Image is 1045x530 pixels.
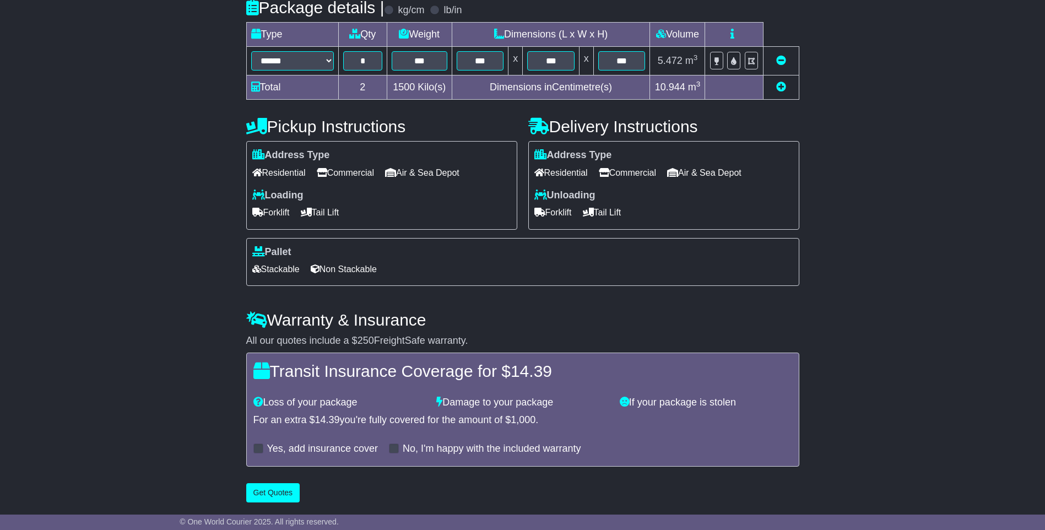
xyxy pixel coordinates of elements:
a: Add new item [776,82,786,93]
span: Stackable [252,261,300,278]
span: 14.39 [511,362,552,380]
span: 10.944 [655,82,685,93]
td: Dimensions in Centimetre(s) [452,75,650,100]
span: Tail Lift [583,204,621,221]
sup: 3 [696,80,701,88]
span: 14.39 [315,414,340,425]
div: All our quotes include a $ FreightSafe warranty. [246,335,799,347]
td: x [579,47,593,75]
td: Dimensions (L x W x H) [452,23,650,47]
span: m [688,82,701,93]
h4: Transit Insurance Coverage for $ [253,362,792,380]
span: Commercial [317,164,374,181]
a: Remove this item [776,55,786,66]
label: Address Type [534,149,612,161]
span: Forklift [534,204,572,221]
div: Loss of your package [248,397,431,409]
span: 1,000 [511,414,535,425]
span: Tail Lift [301,204,339,221]
td: x [508,47,523,75]
h4: Pickup Instructions [246,117,517,136]
span: 250 [358,335,374,346]
span: Air & Sea Depot [667,164,741,181]
label: Loading [252,190,304,202]
span: m [685,55,698,66]
div: If your package is stolen [614,397,798,409]
span: Air & Sea Depot [385,164,459,181]
sup: 3 [694,53,698,62]
span: 5.472 [658,55,683,66]
span: Commercial [599,164,656,181]
span: Non Stackable [311,261,377,278]
div: Damage to your package [431,397,614,409]
label: Pallet [252,246,291,258]
button: Get Quotes [246,483,300,502]
h4: Warranty & Insurance [246,311,799,329]
td: Qty [338,23,387,47]
label: Unloading [534,190,595,202]
label: kg/cm [398,4,424,17]
td: Type [246,23,338,47]
label: Address Type [252,149,330,161]
td: Weight [387,23,452,47]
span: Residential [534,164,588,181]
span: 1500 [393,82,415,93]
label: No, I'm happy with the included warranty [403,443,581,455]
span: © One World Courier 2025. All rights reserved. [180,517,339,526]
td: Kilo(s) [387,75,452,100]
div: For an extra $ you're fully covered for the amount of $ . [253,414,792,426]
td: Volume [650,23,705,47]
span: Forklift [252,204,290,221]
label: lb/in [443,4,462,17]
label: Yes, add insurance cover [267,443,378,455]
h4: Delivery Instructions [528,117,799,136]
span: Residential [252,164,306,181]
td: Total [246,75,338,100]
td: 2 [338,75,387,100]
